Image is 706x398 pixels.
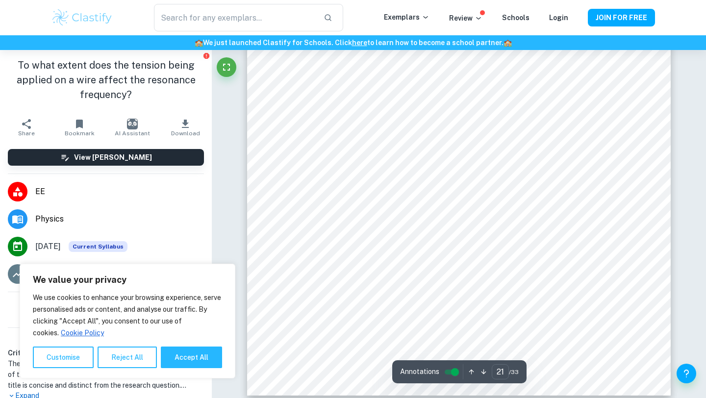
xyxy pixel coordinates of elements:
[20,264,235,378] div: We value your privacy
[33,347,94,368] button: Customise
[400,367,439,377] span: Annotations
[154,4,316,31] input: Search for any exemplars...
[509,368,519,376] span: / 33
[161,347,222,368] button: Accept All
[53,114,106,141] button: Bookmark
[98,347,157,368] button: Reject All
[74,152,152,163] h6: View [PERSON_NAME]
[449,13,482,24] p: Review
[60,328,104,337] a: Cookie Policy
[33,292,222,339] p: We use cookies to enhance your browsing experience, serve personalised ads or content, and analys...
[677,364,696,383] button: Help and Feedback
[352,39,367,47] a: here
[504,39,512,47] span: 🏫
[8,358,204,391] h1: The student outlined the topic of their study at the beginning of the essay, making its aim clear...
[195,39,203,47] span: 🏫
[217,57,236,77] button: Fullscreen
[549,14,568,22] a: Login
[69,241,127,252] div: This exemplar is based on the current syllabus. Feel free to refer to it for inspiration/ideas wh...
[35,241,61,252] span: [DATE]
[588,9,655,26] button: JOIN FOR FREE
[171,130,200,137] span: Download
[127,119,138,129] img: AI Assistant
[159,114,212,141] button: Download
[202,52,210,59] button: Report issue
[8,149,204,166] button: View [PERSON_NAME]
[65,130,95,137] span: Bookmark
[35,213,204,225] span: Physics
[69,241,127,252] span: Current Syllabus
[106,114,159,141] button: AI Assistant
[4,332,208,344] h6: Examiner's summary
[115,130,150,137] span: AI Assistant
[8,58,204,102] h1: To what extent does the tension being applied on a wire affect the resonance frequency?
[8,348,204,358] h6: Criterion A [ 6 / 6 ]:
[18,130,35,137] span: Share
[35,186,204,198] span: EE
[2,37,704,48] h6: We just launched Clastify for Schools. Click to learn how to become a school partner.
[51,8,113,27] img: Clastify logo
[502,14,529,22] a: Schools
[384,12,429,23] p: Exemplars
[33,274,222,286] p: We value your privacy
